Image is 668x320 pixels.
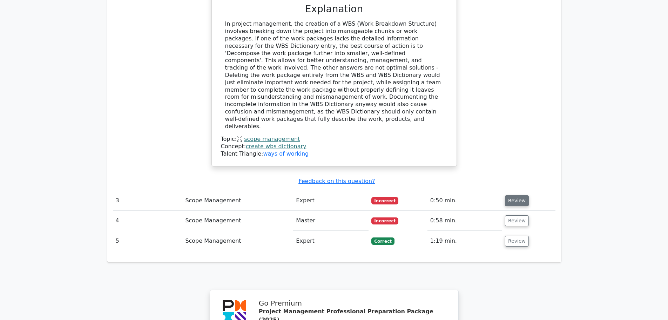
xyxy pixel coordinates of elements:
button: Review [505,236,529,247]
td: Master [293,211,369,231]
td: 3 [113,191,183,211]
span: Incorrect [371,217,398,224]
td: 5 [113,231,183,251]
td: Expert [293,191,369,211]
a: create wbs dictionary [246,143,306,150]
td: 0:58 min. [427,211,502,231]
td: Scope Management [182,211,293,231]
div: Concept: [221,143,447,150]
td: 0:50 min. [427,191,502,211]
h3: Explanation [225,3,443,15]
div: Talent Triangle: [221,136,447,157]
td: 1:19 min. [427,231,502,251]
button: Review [505,215,529,226]
a: Feedback on this question? [298,178,375,184]
span: Correct [371,237,394,244]
div: In project management, the creation of a WBS (Work Breakdown Structure) involves breaking down th... [225,20,443,130]
td: Scope Management [182,231,293,251]
a: scope management [244,136,300,142]
a: ways of working [263,150,309,157]
div: Topic: [221,136,447,143]
span: Incorrect [371,197,398,204]
td: 4 [113,211,183,231]
td: Expert [293,231,369,251]
td: Scope Management [182,191,293,211]
button: Review [505,195,529,206]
